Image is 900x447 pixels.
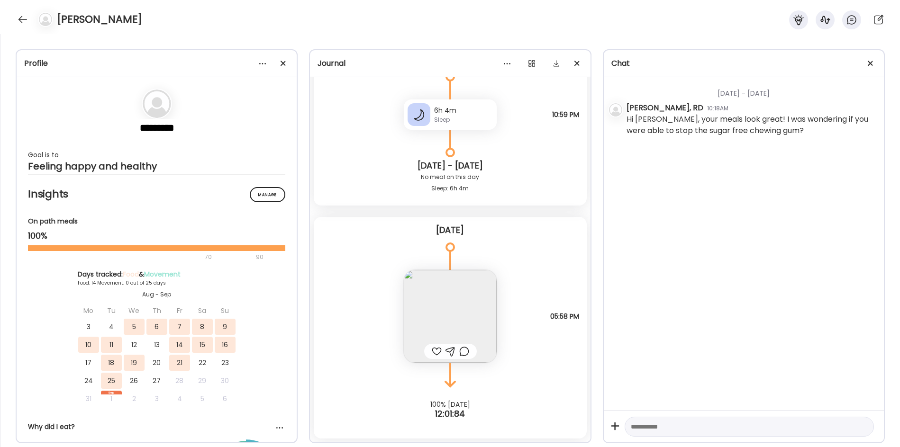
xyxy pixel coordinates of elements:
[39,13,52,26] img: bg-avatar-default.svg
[250,187,285,202] div: Manage
[146,355,167,371] div: 20
[192,319,213,335] div: 8
[215,355,236,371] div: 23
[550,312,579,321] span: 05:58 PM
[192,337,213,353] div: 15
[215,391,236,407] div: 6
[78,319,99,335] div: 3
[78,391,99,407] div: 31
[192,391,213,407] div: 5
[169,303,190,319] div: Fr
[101,373,122,389] div: 25
[146,337,167,353] div: 13
[101,391,122,407] div: 1
[255,251,264,263] div: 90
[215,373,236,389] div: 30
[169,319,190,335] div: 7
[78,279,236,286] div: Food: 14 Movement: 0 out of 25 days
[57,12,142,27] h4: [PERSON_NAME]
[215,303,236,319] div: Su
[101,391,122,394] div: Sep
[169,337,190,353] div: 14
[627,77,876,102] div: [DATE] - [DATE]
[28,216,285,226] div: On path meals
[124,391,145,407] div: 2
[215,337,236,353] div: 16
[434,106,493,116] div: 6h 4m
[627,102,703,114] div: [PERSON_NAME], RD
[169,373,190,389] div: 28
[28,230,285,241] div: 100%
[28,251,253,263] div: 70
[310,401,590,408] div: 100% [DATE]
[552,110,579,119] span: 10:59 PM
[124,337,145,353] div: 12
[169,355,190,371] div: 21
[215,319,236,335] div: 9
[78,303,99,319] div: Mo
[124,373,145,389] div: 26
[192,373,213,389] div: 29
[78,373,99,389] div: 24
[78,290,236,299] div: Aug - Sep
[28,161,285,172] div: Feeling happy and healthy
[124,303,145,319] div: We
[28,149,285,161] div: Goal is to
[101,337,122,353] div: 11
[192,303,213,319] div: Sa
[146,373,167,389] div: 27
[310,408,590,420] div: 12:01:84
[192,355,213,371] div: 22
[144,269,181,279] span: Movement
[434,116,493,124] div: Sleep
[321,171,579,194] div: No meal on this day Sleep: 6h 4m
[143,89,171,118] img: bg-avatar-default.svg
[124,319,145,335] div: 5
[28,422,285,432] div: Why did I eat?
[123,269,139,279] span: Food
[146,319,167,335] div: 6
[146,303,167,319] div: Th
[101,355,122,371] div: 18
[124,355,145,371] div: 19
[321,160,579,171] div: [DATE] - [DATE]
[609,103,622,116] img: bg-avatar-default.svg
[101,319,122,335] div: 4
[321,224,579,236] div: [DATE]
[101,303,122,319] div: Tu
[28,187,285,201] h2: Insights
[78,355,99,371] div: 17
[318,58,582,69] div: Journal
[78,337,99,353] div: 10
[627,114,876,136] div: Hi [PERSON_NAME], your meals look great! I was wondering if you were able to stop the sugar free ...
[78,269,236,279] div: Days tracked: &
[24,58,289,69] div: Profile
[146,391,167,407] div: 3
[707,104,728,113] div: 10:18AM
[169,391,190,407] div: 4
[611,58,876,69] div: Chat
[404,270,497,363] img: images%2FxdyGhd18GnUWakV9ZhPHSPbrqXE2%2FOyYeqdBvIXUJ5BVThvhK%2FvzaLxtuPvJ9S0eSoRlHG_240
